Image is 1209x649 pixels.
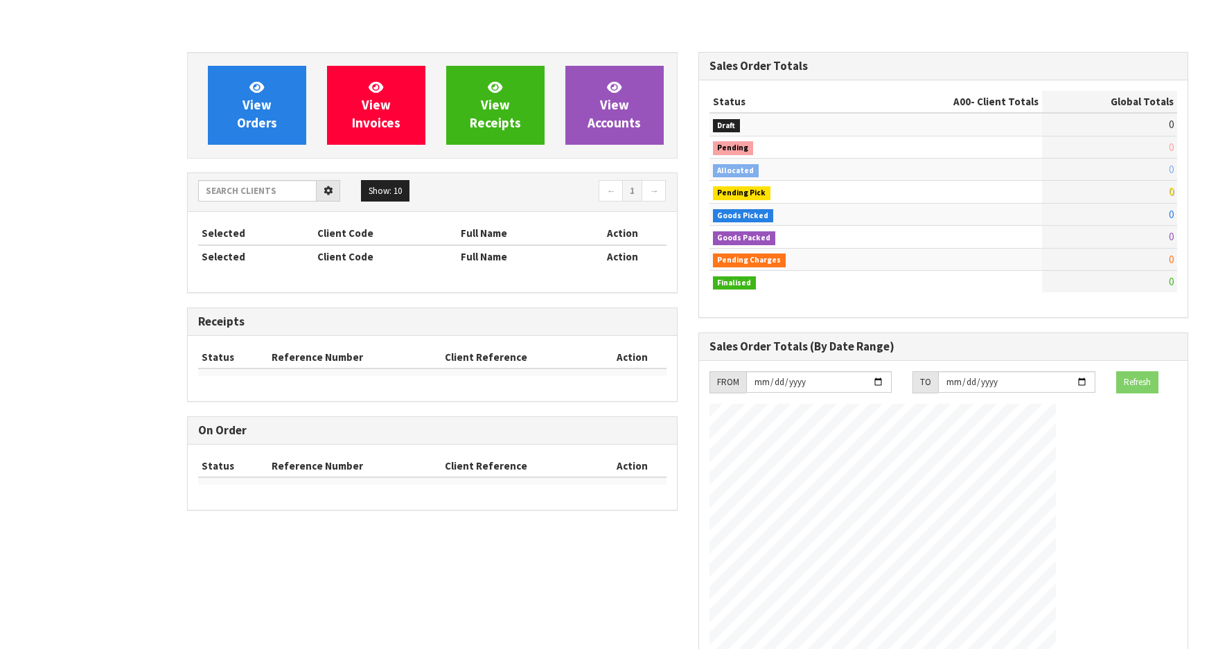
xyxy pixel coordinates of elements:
[579,222,667,245] th: Action
[457,222,579,245] th: Full Name
[912,371,938,393] div: TO
[1169,141,1174,154] span: 0
[713,231,776,245] span: Goods Packed
[268,346,441,368] th: Reference Number
[327,66,425,145] a: ViewInvoices
[599,180,623,202] a: ←
[1169,230,1174,243] span: 0
[443,180,667,204] nav: Page navigation
[198,245,314,267] th: Selected
[470,79,521,131] span: View Receipts
[1169,208,1174,221] span: 0
[314,245,458,267] th: Client Code
[441,346,599,368] th: Client Reference
[352,79,400,131] span: View Invoices
[1042,91,1177,113] th: Global Totals
[864,91,1042,113] th: - Client Totals
[709,91,864,113] th: Status
[565,66,664,145] a: ViewAccounts
[441,455,599,477] th: Client Reference
[1169,253,1174,266] span: 0
[237,79,277,131] span: View Orders
[713,164,759,178] span: Allocated
[1169,275,1174,288] span: 0
[713,119,741,133] span: Draft
[446,66,545,145] a: ViewReceipts
[208,66,306,145] a: ViewOrders
[268,455,441,477] th: Reference Number
[599,455,666,477] th: Action
[457,245,579,267] th: Full Name
[588,79,641,131] span: View Accounts
[198,455,268,477] th: Status
[713,141,754,155] span: Pending
[709,340,1178,353] h3: Sales Order Totals (By Date Range)
[709,371,746,393] div: FROM
[713,254,786,267] span: Pending Charges
[198,222,314,245] th: Selected
[1169,163,1174,176] span: 0
[198,315,667,328] h3: Receipts
[198,180,317,202] input: Search clients
[713,209,774,223] span: Goods Picked
[713,276,757,290] span: Finalised
[713,186,771,200] span: Pending Pick
[1169,118,1174,131] span: 0
[198,424,667,437] h3: On Order
[709,60,1178,73] h3: Sales Order Totals
[599,346,666,368] th: Action
[198,346,268,368] th: Status
[622,180,642,202] a: 1
[1116,371,1158,393] button: Refresh
[361,180,409,202] button: Show: 10
[642,180,666,202] a: →
[953,95,971,108] span: A00
[1169,185,1174,198] span: 0
[314,222,458,245] th: Client Code
[579,245,667,267] th: Action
